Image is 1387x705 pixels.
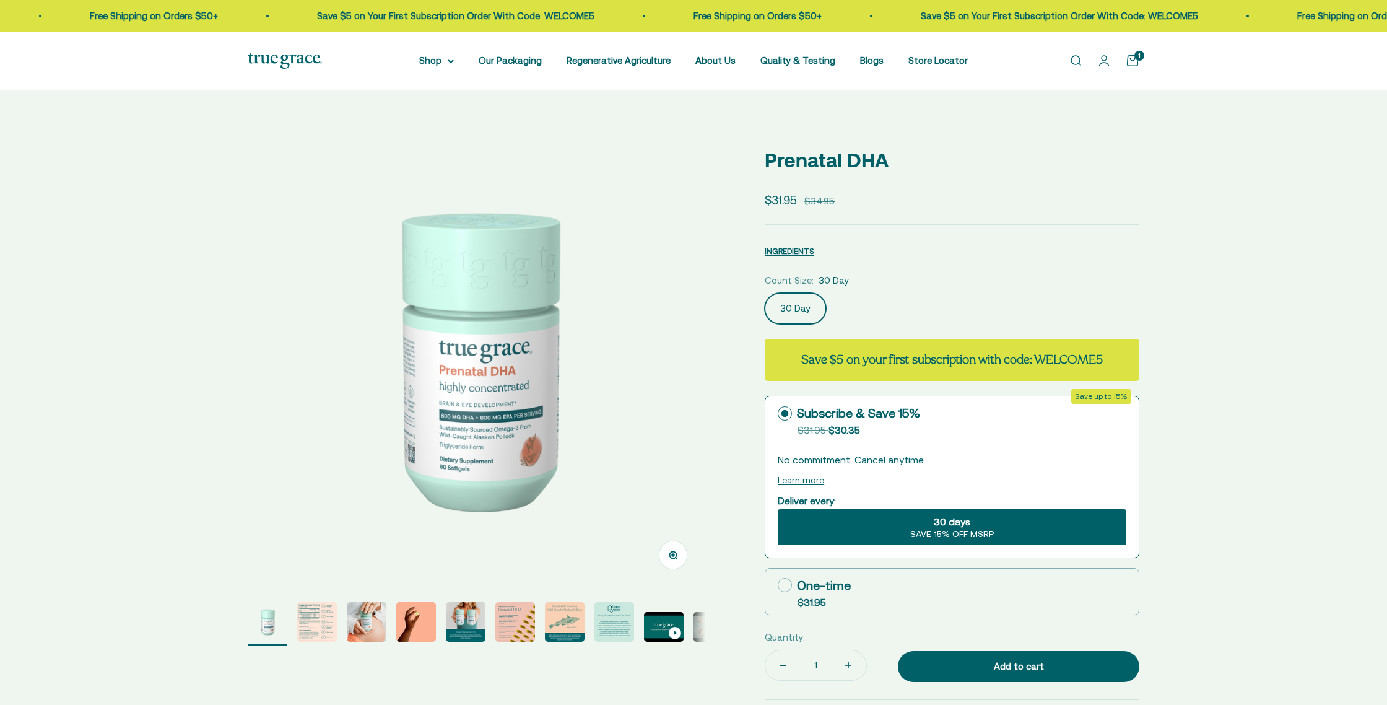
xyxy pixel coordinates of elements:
[632,11,760,21] a: Free Shipping on Orders $50+
[248,129,705,587] img: Prenatal DHA for Brain & Eye Development* For women during pre-conception, pregnancy, and lactati...
[28,11,157,21] a: Free Shipping on Orders $50+
[1236,11,1364,21] a: Free Shipping on Orders $50+
[1134,51,1144,61] cart-count: 1
[567,55,671,66] a: Regenerative Agriculture
[396,602,436,646] button: Go to item 4
[908,55,968,66] a: Store Locator
[545,602,585,646] button: Go to item 7
[594,602,634,646] button: Go to item 8
[859,9,1137,24] p: Save $5 on Your First Subscription Order With Code: WELCOME5
[396,602,436,642] img: Alaskan Pollock live a short life and do not bio-accumulate heavy metals and toxins the way older...
[495,602,535,642] img: - For women during pre-conception, pregnancy, and lactation - Provides 600 mg DHA and 800 mg EPA ...
[297,602,337,642] img: We source our fish oil from Alaskan Pollock that have been freshly caught for human consumption i...
[765,650,801,680] button: Decrease quantity
[347,602,386,646] button: Go to item 3
[765,630,805,645] label: Quantity:
[898,651,1139,682] button: Add to cart
[695,55,736,66] a: About Us
[804,194,835,209] compare-at-price: $34.95
[819,273,849,288] span: 30 Day
[248,602,287,646] button: Go to item 1
[248,602,287,642] img: Prenatal DHA for Brain & Eye Development* For women during pre-conception, pregnancy, and lactati...
[923,659,1115,674] div: Add to cart
[347,602,386,642] img: For women during pre-conception, pregnancy, and lactation Provides 1400 mg of essential fatty aci...
[545,602,585,642] img: Alaskan Pollock live a short life and do not bio-accumulate heavy metals and toxins the way older...
[830,650,866,680] button: Increase quantity
[765,273,814,288] legend: Count Size:
[256,9,533,24] p: Save $5 on Your First Subscription Order With Code: WELCOME5
[495,602,535,646] button: Go to item 6
[760,55,835,66] a: Quality & Testing
[765,191,797,209] sale-price: $31.95
[644,612,684,646] button: Go to item 9
[446,602,485,642] img: Our Prenatal product line provides a robust and comprehensive offering for a true foundation of h...
[297,602,337,646] button: Go to item 2
[765,243,814,258] button: INGREDIENTS
[693,612,733,646] button: Go to item 10
[765,144,1139,176] p: Prenatal DHA
[479,55,542,66] a: Our Packaging
[765,247,814,256] span: INGREDIENTS
[801,351,1102,368] strong: Save $5 on your first subscription with code: WELCOME5
[860,55,884,66] a: Blogs
[594,602,634,642] img: We work with Alkemist Labs, an independent, accredited botanical testing lab, to test the purity,...
[446,602,485,646] button: Go to item 5
[419,53,454,68] summary: Shop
